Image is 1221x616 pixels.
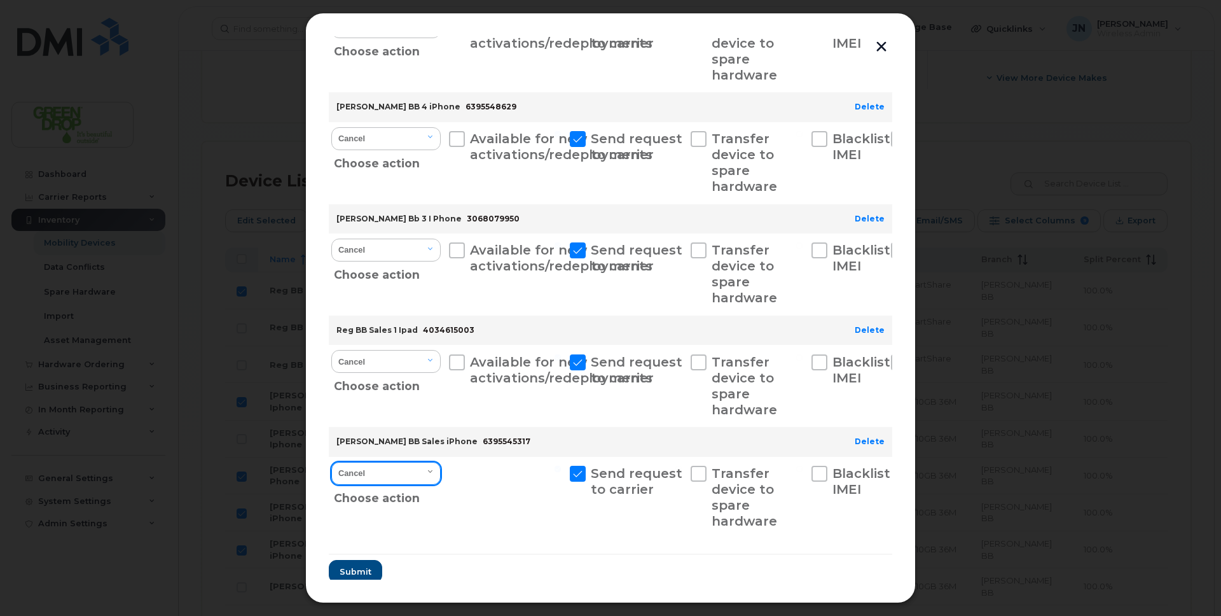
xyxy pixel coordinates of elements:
[712,354,777,417] span: Transfer device to spare hardware
[832,131,890,162] span: Blacklist IMEI
[434,354,440,361] input: Available for new activations/redeployments
[796,131,803,137] input: Blacklist IMEI
[336,325,418,335] strong: Reg BB Sales 1 Ipad
[334,149,441,173] div: Choose action
[675,131,682,137] input: Transfer device to spare hardware
[591,466,682,497] span: Send request to carrier
[675,354,682,361] input: Transfer device to spare hardware
[796,242,803,249] input: Blacklist IMEI
[470,131,652,162] span: Available for new activations/redeployments
[467,214,520,223] span: 3068079950
[329,560,382,583] button: Submit
[796,354,803,361] input: Blacklist IMEI
[591,20,682,51] span: Send request to carrier
[470,20,652,51] span: Available for new activations/redeployments
[855,102,885,111] a: Delete
[675,466,682,472] input: Transfer device to spare hardware
[336,437,478,446] strong: [PERSON_NAME] BB Sales iPhone
[876,242,882,249] input: New Username
[340,566,371,578] span: Submit
[423,325,474,335] span: 4034615003
[334,260,441,284] div: Choose action
[712,131,777,194] span: Transfer device to spare hardware
[434,131,440,137] input: Available for new activations/redeployments
[832,466,890,497] span: Blacklist IMEI
[555,354,561,361] input: Send request to carrier
[470,354,652,386] span: Available for new activations/redeployments
[855,325,885,335] a: Delete
[832,242,890,274] span: Blacklist IMEI
[466,102,516,111] span: 6395548629
[555,131,561,137] input: Send request to carrier
[555,466,561,472] input: Send request to carrier
[336,102,460,111] strong: [PERSON_NAME] BB 4 iPhone
[434,242,440,249] input: Available for new activations/redeployments
[591,354,682,386] span: Send request to carrier
[855,214,885,223] a: Delete
[796,466,803,472] input: Blacklist IMEI
[591,242,682,274] span: Send request to carrier
[832,20,890,51] span: Blacklist IMEI
[336,214,462,223] strong: [PERSON_NAME] Bb 3 I Phone
[591,131,682,162] span: Send request to carrier
[334,372,441,396] div: Choose action
[334,37,441,61] div: Choose action
[483,437,530,446] span: 6395545317
[712,20,777,83] span: Transfer device to spare hardware
[675,242,682,249] input: Transfer device to spare hardware
[334,484,441,508] div: Choose action
[876,131,882,137] input: New Username
[876,354,882,361] input: New Username
[712,466,777,529] span: Transfer device to spare hardware
[555,242,561,249] input: Send request to carrier
[855,437,885,446] a: Delete
[832,354,890,386] span: Blacklist IMEI
[470,242,652,274] span: Available for new activations/redeployments
[712,242,777,305] span: Transfer device to spare hardware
